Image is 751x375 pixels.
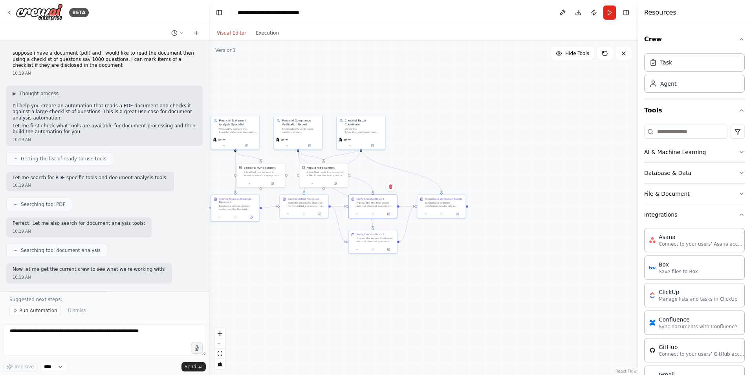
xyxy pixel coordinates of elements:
button: Integrations [644,204,745,225]
button: Open in side panel [382,211,395,216]
div: Systematically verify each question in the {checklist_questions} against the financial statement ... [282,127,320,134]
div: Consolidate Verification ResultsConsolidate all batch verification results into a simple, clean f... [417,195,466,219]
span: Improve [15,364,34,370]
div: Asana [659,233,745,241]
button: Hide Tools [551,47,594,60]
g: Edge from 9b88286b-4a6f-47dc-8b41-ebefc4ba723c to 6d9b81a9-32aa-4767-b63b-d001106400fe [296,152,326,161]
button: No output available [227,215,244,219]
div: A tool that reads the content of a file. To use this tool, provide a 'file_path' parameter with t... [307,171,346,177]
div: Analyze Financial Statement DocumentConduct a comprehensive analysis of the financial statement d... [211,195,260,222]
div: Financial Compliance Verification Expert [282,119,320,127]
div: Crew [644,50,745,99]
img: Asana [649,237,656,243]
div: 10:19 AM [13,70,196,76]
img: GitHub [649,347,656,353]
button: No output available [365,211,381,216]
img: ClickUp [649,292,656,298]
div: A tool that can be used to semantic search a query from a PDF's content. [244,171,283,177]
p: Save files to Box [659,268,698,275]
div: Checklist Batch Coordinator [345,119,383,127]
button: Switch to previous chat [168,28,187,38]
div: Batch Checklist ProcessingRead the structured checklist file {checklist_questions} (table format ... [280,195,329,219]
p: suppose i have a document (pdf) and i would like to read the document then using a checklist of q... [13,50,196,69]
img: FileReadTool [302,166,305,169]
span: Hide Tools [565,50,589,57]
p: I'll help you create an automation that reads a PDF document and checks it against a large checkl... [13,103,196,121]
div: Conduct a comprehensive analysis of the financial statement document at {document_path}. Extract ... [219,204,257,211]
g: Edge from 9b88286b-4a6f-47dc-8b41-ebefc4ba723c to 4a125f47-850b-4366-bbdb-0c24aa1ff07d [296,152,375,192]
button: Improve [3,362,37,372]
p: Suggested next steps: [9,296,200,303]
div: Process the second title-based batch of checklist questions against the financial statement analy... [357,237,395,243]
button: Delete node [386,182,396,192]
button: Run Automation [9,305,61,316]
div: Verify Checklist Batch 2Process the second title-based batch of checklist questions against the f... [348,230,397,254]
button: toggle interactivity [215,359,225,369]
div: Verify Checklist Batch 1 [357,197,385,200]
div: Batch Checklist Processing [288,197,319,200]
h4: Resources [644,8,676,17]
span: Getting the list of ready-to-use tools [21,156,106,162]
div: Consolidate Verification Results [425,197,463,200]
span: gpt-4o [344,138,352,141]
g: Edge from 4a125f47-850b-4366-bbdb-0c24aa1ff07d to 91d886c2-1316-4ff0-a772-cb94c8ea3b6b [399,204,415,208]
button: No output available [433,211,450,216]
button: Start a new chat [190,28,203,38]
button: Open in side panel [451,211,464,216]
div: Confluence [659,316,737,324]
p: Manage lists and tasks in ClickUp [659,296,738,302]
img: Confluence [649,320,656,326]
button: Open in side panel [236,143,258,148]
button: Hide left sidebar [214,7,225,18]
button: Open in side panel [244,215,258,219]
div: Consolidate all batch verification results into a simple, clean format. Focus only on the actual ... [425,201,463,208]
div: 10:19 AM [13,182,168,188]
p: Connect to your users’ Asana accounts [659,241,745,247]
div: PDFSearchToolSearch a PDF's contentA tool that can be used to semantic search a query from a PDF'... [236,163,286,188]
g: Edge from f6b9adda-c687-4d6b-ac61-cf831c91492c to 4a125f47-850b-4366-bbdb-0c24aa1ff07d [331,204,346,208]
div: 10:19 AM [13,137,196,143]
button: Visual Editor [212,28,251,38]
div: Process the first title-based batch of checklist questions against the financial statement analys... [357,201,395,208]
span: Searching tool document analysis [21,247,101,254]
span: gpt-4o [281,138,289,141]
div: ClickUp [659,288,738,296]
button: zoom in [215,328,225,338]
div: Checklist Batch CoordinatorDivide the {checklist_questions} into manageable batches and coordinat... [337,116,386,150]
div: Search a PDF's content [244,166,276,170]
img: PDFSearchTool [239,166,242,169]
p: Connect to your users’ GitHub accounts [659,351,745,357]
p: Perfect! Let me also search for document analysis tools: [13,221,145,227]
div: Verify Checklist Batch 1Process the first title-based batch of checklist questions against the fi... [348,195,397,219]
g: Edge from f941c383-a9ab-46d0-a45c-7d25ad0089ba to f6b9adda-c687-4d6b-ac61-cf831c91492c [302,148,363,192]
p: Let me search for PDF-specific tools and document analysis tools: [13,175,168,181]
div: Analyze Financial Statement Document [219,197,257,204]
button: Open in side panel [382,247,395,252]
button: Open in side panel [313,211,326,216]
span: Searching tool PDF [21,201,66,208]
a: React Flow attribution [615,369,637,373]
div: Divide the {checklist_questions} into manageable batches and coordinate the verification process ... [345,127,383,134]
span: Send [185,364,196,370]
button: Database & Data [644,163,745,183]
span: Dismiss [68,307,86,314]
div: Verify Checklist Batch 2 [357,233,385,236]
div: Read a file's content [307,166,335,170]
img: Logo [16,4,63,21]
span: ▶ [13,90,16,97]
button: Open in side panel [361,143,384,148]
g: Edge from 9b88286b-4a6f-47dc-8b41-ebefc4ba723c to 7d0e3fd7-bf89-4714-b1c0-94a822e38072 [296,152,375,228]
button: Hide right sidebar [621,7,632,18]
g: Edge from 7d0e3fd7-bf89-4714-b1c0-94a822e38072 to 91d886c2-1316-4ff0-a772-cb94c8ea3b6b [399,204,415,244]
button: No output available [296,211,312,216]
button: Open in side panel [261,181,284,186]
div: GitHub [659,343,745,351]
span: Run Automation [19,307,57,314]
button: fit view [215,349,225,359]
nav: breadcrumb [238,9,299,17]
div: Agent [660,80,676,88]
button: File & Document [644,184,745,204]
g: Edge from b58b7905-d2b0-43c4-8cfc-738cf7f37e87 to 49885771-0ec5-4556-a771-3b0b23772d01 [233,152,263,161]
span: gpt-4o [218,138,226,141]
g: Edge from f941c383-a9ab-46d0-a45c-7d25ad0089ba to 91d886c2-1316-4ff0-a772-cb94c8ea3b6b [359,148,443,192]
